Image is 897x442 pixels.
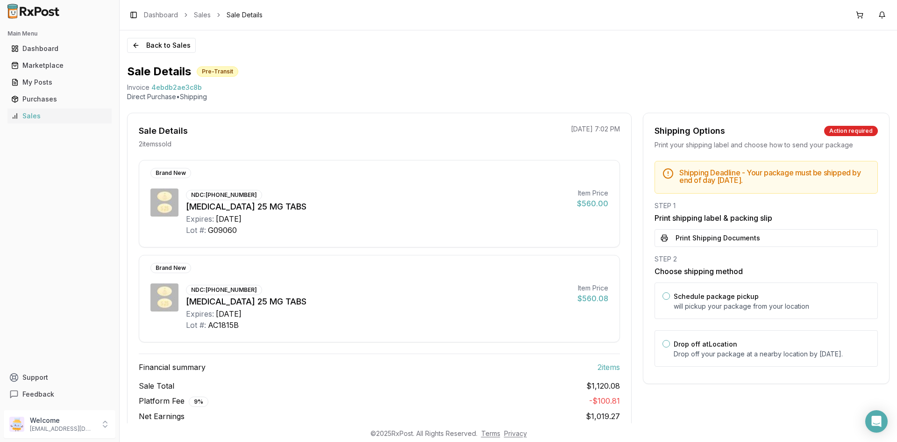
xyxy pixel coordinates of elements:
div: Sale Details [139,124,188,138]
div: AC1815B [208,319,239,331]
span: Financial summary [139,362,206,373]
p: [DATE] 7:02 PM [571,124,620,134]
div: [DATE] [216,213,242,225]
div: Purchases [11,94,108,104]
a: Terms [481,429,500,437]
button: My Posts [4,75,115,90]
h3: Print shipping label & packing slip [655,212,878,224]
nav: breadcrumb [144,10,263,20]
p: will pickup your package from your location [674,302,870,311]
div: Shipping Options [655,124,725,138]
div: [MEDICAL_DATA] 25 MG TABS [186,295,570,308]
h2: Main Menu [7,30,112,37]
button: Purchases [4,92,115,107]
span: 2 item s [598,362,620,373]
img: Jardiance 25 MG TABS [150,283,178,312]
div: Pre-Transit [197,66,238,77]
div: Item Price [577,283,608,293]
button: Marketplace [4,58,115,73]
div: [DATE] [216,308,242,319]
img: RxPost Logo [4,4,64,19]
div: STEP 2 [655,254,878,264]
a: Marketplace [7,57,112,74]
img: Jardiance 25 MG TABS [150,188,178,217]
label: Schedule package pickup [674,292,759,300]
span: Sale Total [139,380,174,391]
button: Dashboard [4,41,115,56]
div: Print your shipping label and choose how to send your package [655,140,878,150]
div: G09060 [208,225,237,236]
a: Purchases [7,91,112,108]
div: Expires: [186,308,214,319]
a: Sales [194,10,211,20]
div: Brand New [150,263,191,273]
p: [EMAIL_ADDRESS][DOMAIN_NAME] [30,425,95,433]
p: Drop off your package at a nearby location by [DATE] . [674,349,870,359]
p: Direct Purchase • Shipping [127,92,890,101]
div: Dashboard [11,44,108,53]
div: Brand New [150,168,191,178]
button: Sales [4,109,115,123]
div: Marketplace [11,61,108,70]
div: Open Intercom Messenger [865,410,888,433]
span: Net Earnings [139,411,185,422]
div: Item Price [577,188,608,198]
a: Dashboard [144,10,178,20]
label: Drop off at Location [674,340,737,348]
button: Feedback [4,386,115,403]
button: Back to Sales [127,38,196,53]
a: My Posts [7,74,112,91]
div: My Posts [11,78,108,87]
span: - $100.81 [589,396,620,406]
div: Expires: [186,213,214,225]
span: $1,019.27 [586,412,620,421]
span: Feedback [22,390,54,399]
span: Sale Details [227,10,263,20]
div: Invoice [127,83,149,92]
button: Support [4,369,115,386]
div: Lot #: [186,225,206,236]
div: [MEDICAL_DATA] 25 MG TABS [186,200,570,213]
a: Privacy [504,429,527,437]
h1: Sale Details [127,64,191,79]
div: NDC: [PHONE_NUMBER] [186,285,262,295]
span: 4ebdb2ae3c8b [151,83,202,92]
div: NDC: [PHONE_NUMBER] [186,190,262,200]
div: Sales [11,111,108,121]
img: User avatar [9,417,24,432]
a: Dashboard [7,40,112,57]
p: Welcome [30,416,95,425]
div: Lot #: [186,319,206,331]
h5: Shipping Deadline - Your package must be shipped by end of day [DATE] . [679,169,870,184]
p: 2 item s sold [139,139,171,149]
div: 9 % [189,397,208,407]
div: STEP 1 [655,201,878,210]
div: $560.08 [577,293,608,304]
span: $1,120.08 [586,380,620,391]
a: Sales [7,108,112,124]
button: Print Shipping Documents [655,229,878,247]
span: Platform Fee [139,395,208,407]
div: Action required [824,126,878,136]
div: $560.00 [577,198,608,209]
h3: Choose shipping method [655,266,878,277]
